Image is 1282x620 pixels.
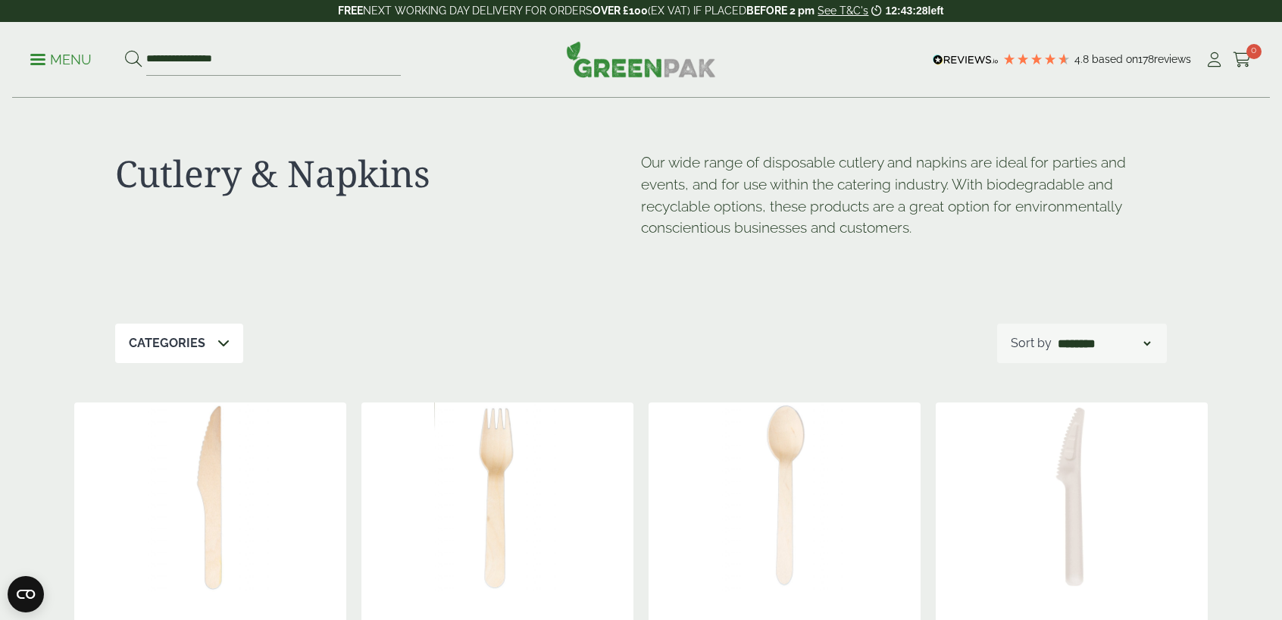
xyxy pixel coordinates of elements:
[74,402,346,592] img: Biodegradable Wooden Knife-0
[338,5,363,17] strong: FREE
[1138,53,1154,65] span: 178
[1092,53,1138,65] span: Based on
[566,41,716,77] img: GreenPak Supplies
[30,51,92,69] p: Menu
[129,334,205,352] p: Categories
[818,5,868,17] a: See T&C's
[1011,334,1052,352] p: Sort by
[1205,52,1224,67] i: My Account
[361,402,633,592] img: Biodegradable Wooden Fork-0
[1002,52,1071,66] div: 4.78 Stars
[933,55,999,65] img: REVIEWS.io
[1154,53,1191,65] span: reviews
[885,5,927,17] span: 12:43:28
[928,5,944,17] span: left
[1074,53,1092,65] span: 4.8
[1233,49,1252,71] a: 0
[593,5,648,17] strong: OVER £100
[1246,44,1262,59] span: 0
[746,5,815,17] strong: BEFORE 2 pm
[1055,334,1153,352] select: Shop order
[649,402,921,592] img: Biodegradable Wooden Dessert Spoon-0
[30,51,92,66] a: Menu
[641,152,1167,239] p: Our wide range of disposable cutlery and napkins are ideal for parties and events, and for use wi...
[8,576,44,612] button: Open CMP widget
[115,152,641,196] h1: Cutlery & Napkins
[936,402,1208,592] img: Bagasse Knife
[1233,52,1252,67] i: Cart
